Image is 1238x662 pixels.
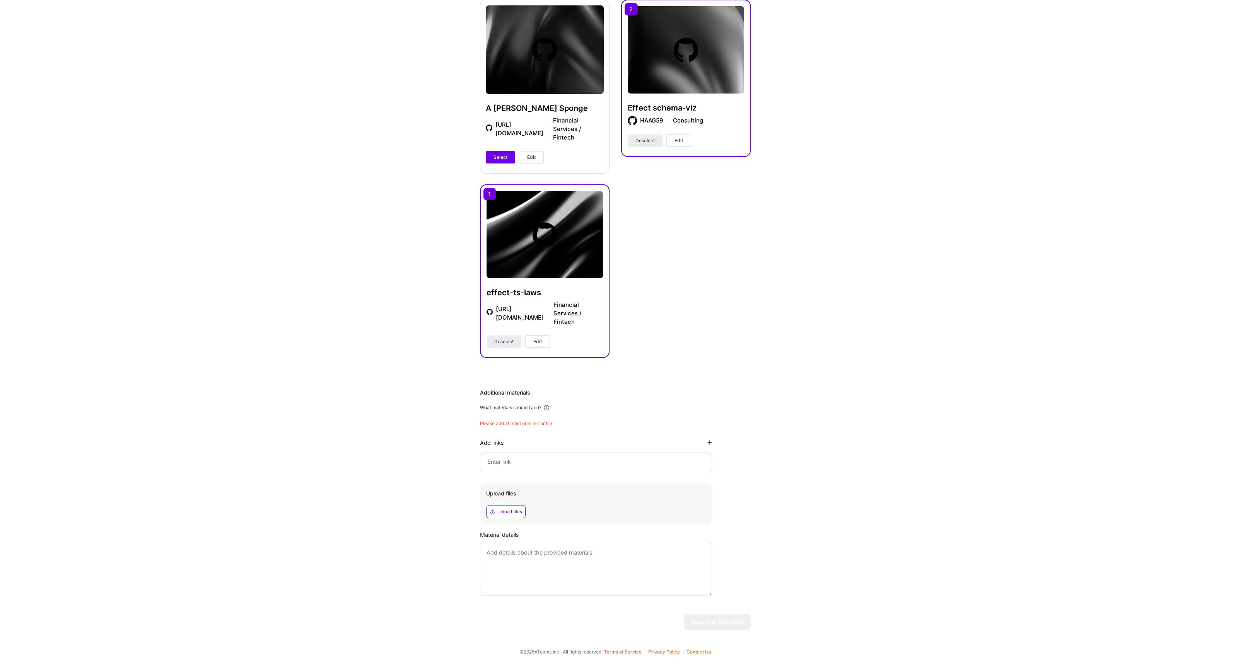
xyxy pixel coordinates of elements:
[486,151,515,163] button: Select
[628,6,744,94] img: cover
[640,116,703,125] div: HAAG59 Consulting
[493,154,507,161] span: Select
[480,531,751,539] div: Material details
[480,389,751,397] div: Additional materials
[635,137,655,144] span: Deselect
[487,335,521,348] button: Deselect
[486,490,706,497] div: Upload files
[707,440,712,445] i: icon PlusBlackFlat
[604,649,645,654] button: Terms of Service
[519,648,603,656] span: © 2025 ATeams Inc., All rights reserved.
[684,614,751,630] button: Submit & Schedule
[525,335,550,348] button: Edit
[494,338,514,345] span: Deselect
[674,137,683,144] span: Edit
[480,439,504,446] div: Add links
[548,313,550,313] img: divider
[487,457,705,466] input: Enter link
[490,509,496,515] i: icon Upload2
[480,405,541,411] div: What materials should I add?
[497,509,522,515] div: Upload files
[628,134,663,147] button: Deselect
[487,191,603,278] img: cover
[648,649,683,654] button: Privacy Policy
[519,151,544,163] button: Edit
[527,154,536,161] span: Edit
[628,103,744,113] h4: Effect schema-viz
[487,288,603,298] h4: effect-ts-laws
[628,116,637,125] img: Company logo
[496,301,603,326] div: [URL][DOMAIN_NAME] Financial Services / Fintech
[673,37,698,62] img: Company logo
[480,420,751,427] div: Please add at least one link or file.
[666,134,691,147] button: Edit
[543,404,550,411] i: icon Info
[686,649,711,654] button: Contact Us
[532,222,557,247] img: Company logo
[487,309,493,315] img: Company logo
[533,338,542,345] span: Edit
